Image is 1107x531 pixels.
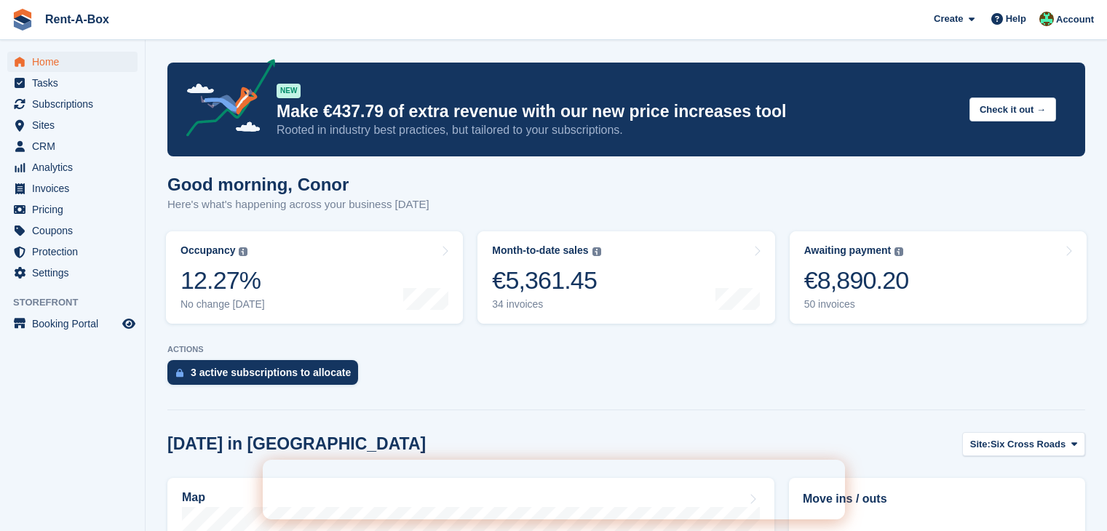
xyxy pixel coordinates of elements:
[167,175,429,194] h1: Good morning, Conor
[492,265,600,295] div: €5,361.45
[7,263,138,283] a: menu
[492,298,600,311] div: 34 invoices
[7,178,138,199] a: menu
[39,7,115,31] a: Rent-A-Box
[180,298,265,311] div: No change [DATE]
[1056,12,1094,27] span: Account
[32,220,119,241] span: Coupons
[13,295,145,310] span: Storefront
[32,199,119,220] span: Pricing
[167,360,365,392] a: 3 active subscriptions to allocate
[182,491,205,504] h2: Map
[174,59,276,142] img: price-adjustments-announcement-icon-8257ccfd72463d97f412b2fc003d46551f7dbcb40ab6d574587a9cd5c0d94...
[962,432,1085,456] button: Site: Six Cross Roads
[1039,12,1054,26] img: Conor O'Shea
[991,437,1066,452] span: Six Cross Roads
[263,460,845,519] iframe: Intercom live chat banner
[32,52,119,72] span: Home
[804,298,909,311] div: 50 invoices
[180,265,265,295] div: 12.27%
[277,122,958,138] p: Rooted in industry best practices, but tailored to your subscriptions.
[7,136,138,156] a: menu
[32,136,119,156] span: CRM
[970,437,991,452] span: Site:
[894,247,903,256] img: icon-info-grey-7440780725fd019a000dd9b08b2336e03edf1995a4989e88bcd33f0948082b44.svg
[176,368,183,378] img: active_subscription_to_allocate_icon-d502201f5373d7db506a760aba3b589e785aa758c864c3986d89f69b8ff3...
[803,490,1071,508] h2: Move ins / outs
[12,9,33,31] img: stora-icon-8386f47178a22dfd0bd8f6a31ec36ba5ce8667c1dd55bd0f319d3a0aa187defe.svg
[7,157,138,177] a: menu
[32,115,119,135] span: Sites
[7,314,138,334] a: menu
[32,314,119,334] span: Booking Portal
[969,97,1056,121] button: Check it out →
[32,263,119,283] span: Settings
[7,199,138,220] a: menu
[32,178,119,199] span: Invoices
[477,231,774,324] a: Month-to-date sales €5,361.45 34 invoices
[790,231,1087,324] a: Awaiting payment €8,890.20 50 invoices
[32,241,119,262] span: Protection
[934,12,963,26] span: Create
[804,265,909,295] div: €8,890.20
[32,157,119,177] span: Analytics
[7,115,138,135] a: menu
[191,367,351,378] div: 3 active subscriptions to allocate
[167,196,429,213] p: Here's what's happening across your business [DATE]
[592,247,601,256] img: icon-info-grey-7440780725fd019a000dd9b08b2336e03edf1995a4989e88bcd33f0948082b44.svg
[166,231,463,324] a: Occupancy 12.27% No change [DATE]
[277,101,958,122] p: Make €437.79 of extra revenue with our new price increases tool
[32,73,119,93] span: Tasks
[167,345,1085,354] p: ACTIONS
[7,73,138,93] a: menu
[7,220,138,241] a: menu
[7,241,138,262] a: menu
[804,244,892,257] div: Awaiting payment
[277,84,301,98] div: NEW
[239,247,247,256] img: icon-info-grey-7440780725fd019a000dd9b08b2336e03edf1995a4989e88bcd33f0948082b44.svg
[167,434,426,454] h2: [DATE] in [GEOGRAPHIC_DATA]
[120,315,138,332] a: Preview store
[1006,12,1026,26] span: Help
[7,94,138,114] a: menu
[32,94,119,114] span: Subscriptions
[492,244,588,257] div: Month-to-date sales
[7,52,138,72] a: menu
[180,244,235,257] div: Occupancy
